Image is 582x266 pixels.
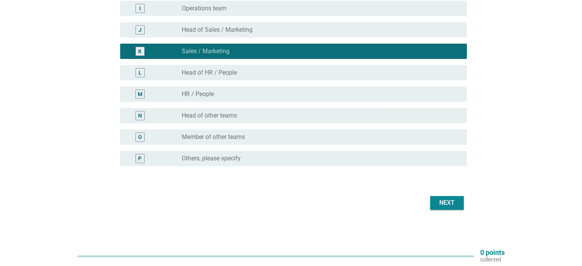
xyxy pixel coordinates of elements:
div: O [138,133,142,141]
div: I [139,5,141,13]
div: J [139,26,142,34]
p: collected [480,256,505,263]
label: Member of other teams [182,133,245,141]
label: Head of HR / People [182,69,237,77]
label: Others, please specify [182,155,241,162]
div: L [139,69,142,77]
label: Operations team [182,5,227,12]
p: 0 points [480,249,505,256]
div: K [138,47,142,55]
div: M [138,90,142,98]
label: Sales / Marketing [182,47,230,55]
label: Head of Sales / Marketing [182,26,253,34]
div: Next [436,198,458,207]
div: N [138,112,142,120]
button: Next [430,196,464,210]
label: Head of other teams [182,112,237,119]
div: P [138,155,142,163]
label: HR / People [182,90,214,98]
